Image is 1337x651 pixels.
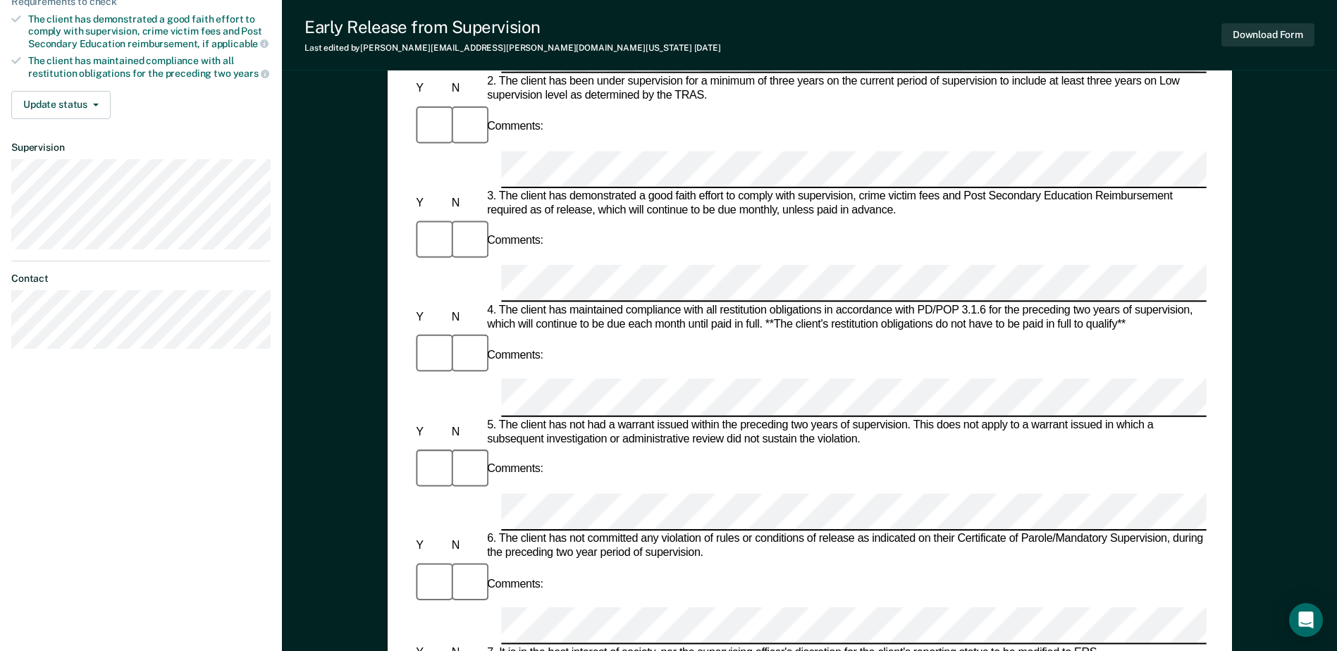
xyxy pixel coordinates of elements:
div: N [448,197,483,211]
div: Y [413,539,448,553]
div: The client has maintained compliance with all restitution obligations for the preceding two [28,55,271,79]
div: N [448,539,483,553]
div: Comments: [484,463,546,477]
dt: Contact [11,273,271,285]
div: N [448,311,483,325]
div: Comments: [484,349,546,363]
div: 5. The client has not had a warrant issued within the preceding two years of supervision. This do... [484,418,1207,446]
div: 4. The client has maintained compliance with all restitution obligations in accordance with PD/PO... [484,304,1207,332]
dt: Supervision [11,142,271,154]
div: 2. The client has been under supervision for a minimum of three years on the current period of su... [484,75,1207,104]
div: 6. The client has not committed any violation of rules or conditions of release as indicated on t... [484,532,1207,560]
div: Open Intercom Messenger [1289,603,1323,637]
div: Y [413,82,448,97]
span: applicable [211,38,269,49]
button: Update status [11,91,111,119]
div: Y [413,311,448,325]
div: 3. The client has demonstrated a good faith effort to comply with supervision, crime victim fees ... [484,190,1207,218]
div: N [448,82,483,97]
div: Y [413,425,448,439]
span: [DATE] [694,43,721,53]
div: Comments: [484,577,546,591]
div: Comments: [484,120,546,134]
div: N [448,425,483,439]
div: Early Release from Supervision [304,17,721,37]
div: Last edited by [PERSON_NAME][EMAIL_ADDRESS][PERSON_NAME][DOMAIN_NAME][US_STATE] [304,43,721,53]
div: Comments: [484,235,546,249]
span: years [233,68,269,79]
div: Y [413,197,448,211]
button: Download Form [1221,23,1314,46]
div: The client has demonstrated a good faith effort to comply with supervision, crime victim fees and... [28,13,271,49]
